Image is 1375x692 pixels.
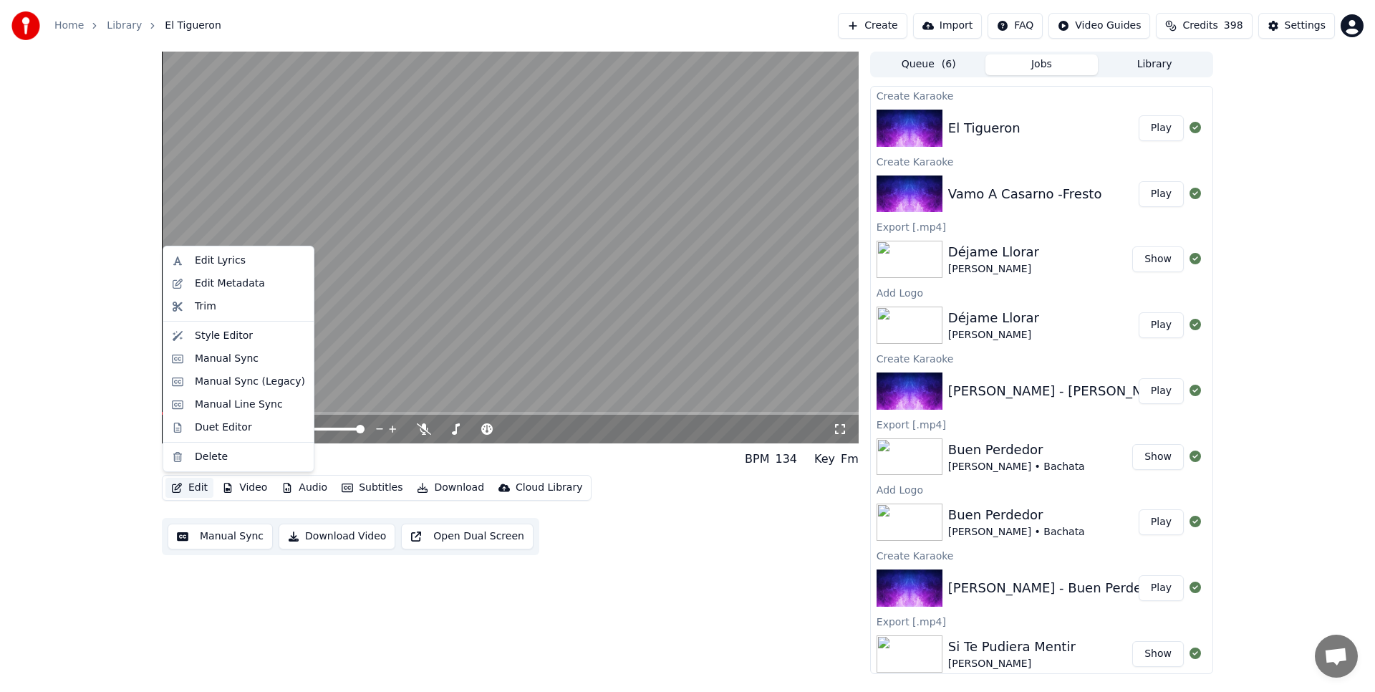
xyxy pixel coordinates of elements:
[948,657,1076,671] div: [PERSON_NAME]
[1139,378,1184,404] button: Play
[871,481,1212,498] div: Add Logo
[872,54,985,75] button: Queue
[871,350,1212,367] div: Create Karaoke
[988,13,1043,39] button: FAQ
[838,13,907,39] button: Create
[276,478,333,498] button: Audio
[336,478,408,498] button: Subtitles
[985,54,1099,75] button: Jobs
[948,262,1039,277] div: [PERSON_NAME]
[745,451,769,468] div: BPM
[1132,444,1184,470] button: Show
[195,375,305,389] div: Manual Sync (Legacy)
[279,524,395,549] button: Download Video
[195,254,246,268] div: Edit Lyrics
[871,284,1212,301] div: Add Logo
[107,19,142,33] a: Library
[54,19,221,33] nav: breadcrumb
[165,478,213,498] button: Edit
[871,218,1212,235] div: Export [.mp4]
[1139,115,1184,141] button: Play
[195,329,253,343] div: Style Editor
[948,525,1085,539] div: [PERSON_NAME] • Bachata
[516,481,582,495] div: Cloud Library
[948,328,1039,342] div: [PERSON_NAME]
[913,13,982,39] button: Import
[162,449,242,469] div: El Tigueron
[1315,635,1358,678] div: Open chat
[1224,19,1243,33] span: 398
[814,451,835,468] div: Key
[841,451,859,468] div: Fm
[168,524,273,549] button: Manual Sync
[1258,13,1335,39] button: Settings
[411,478,490,498] button: Download
[1139,509,1184,535] button: Play
[1132,246,1184,272] button: Show
[948,381,1175,401] div: [PERSON_NAME] - [PERSON_NAME]
[1139,181,1184,207] button: Play
[871,612,1212,630] div: Export [.mp4]
[948,242,1039,262] div: Déjame Llorar
[1182,19,1217,33] span: Credits
[948,578,1163,598] div: [PERSON_NAME] - Buen Perdedor
[948,118,1021,138] div: El Tigueron
[775,451,797,468] div: 134
[871,153,1212,170] div: Create Karaoke
[948,184,1102,204] div: Vamo A Casarno -Fresto
[1098,54,1211,75] button: Library
[195,450,228,464] div: Delete
[1139,312,1184,338] button: Play
[1132,641,1184,667] button: Show
[1139,575,1184,601] button: Play
[11,11,40,40] img: youka
[948,440,1085,460] div: Buen Perdedor
[1048,13,1150,39] button: Video Guides
[948,460,1085,474] div: [PERSON_NAME] • Bachata
[195,421,252,435] div: Duet Editor
[401,524,534,549] button: Open Dual Screen
[871,87,1212,104] div: Create Karaoke
[1285,19,1326,33] div: Settings
[195,398,283,412] div: Manual Line Sync
[948,637,1076,657] div: Si Te Pudiera Mentir
[942,57,956,72] span: ( 6 )
[216,478,273,498] button: Video
[54,19,84,33] a: Home
[165,19,221,33] span: El Tigueron
[948,308,1039,328] div: Déjame Llorar
[948,505,1085,525] div: Buen Perdedor
[871,415,1212,433] div: Export [.mp4]
[195,352,259,366] div: Manual Sync
[195,299,216,314] div: Trim
[1156,13,1252,39] button: Credits398
[871,547,1212,564] div: Create Karaoke
[195,277,265,291] div: Edit Metadata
